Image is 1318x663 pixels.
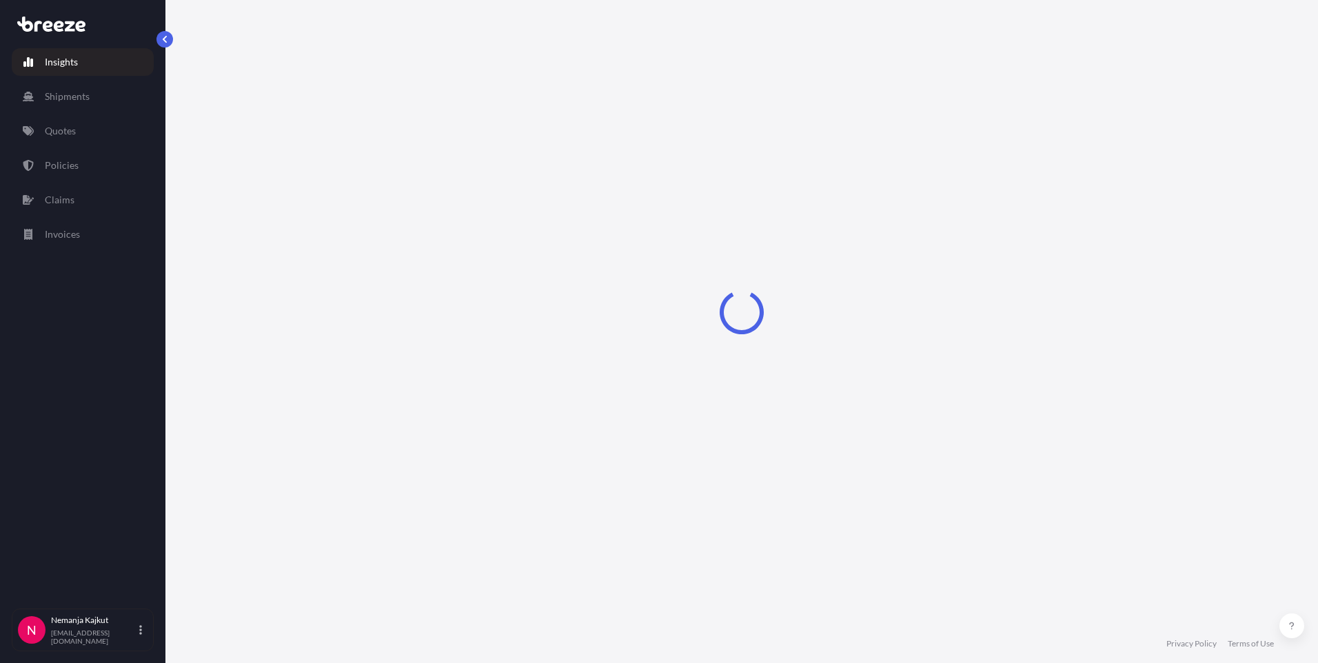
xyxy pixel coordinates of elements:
[12,186,154,214] a: Claims
[45,193,74,207] p: Claims
[45,90,90,103] p: Shipments
[12,83,154,110] a: Shipments
[45,55,78,69] p: Insights
[1228,638,1274,649] a: Terms of Use
[12,48,154,76] a: Insights
[51,615,136,626] p: Nemanja Kajkut
[12,152,154,179] a: Policies
[27,623,37,637] span: N
[51,629,136,645] p: [EMAIL_ADDRESS][DOMAIN_NAME]
[1166,638,1217,649] a: Privacy Policy
[12,117,154,145] a: Quotes
[12,221,154,248] a: Invoices
[45,124,76,138] p: Quotes
[45,227,80,241] p: Invoices
[45,159,79,172] p: Policies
